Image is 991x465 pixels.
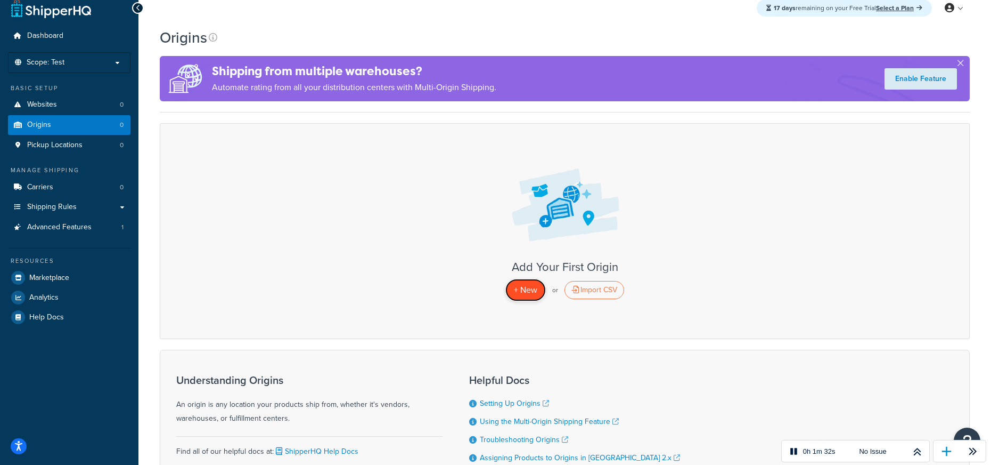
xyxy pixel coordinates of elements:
[8,115,130,135] li: Origins
[8,178,130,197] a: Carriers 0
[8,95,130,115] a: Websites 0
[876,3,922,13] a: Select a Plan
[27,58,64,67] span: Scope: Test
[8,308,130,327] a: Help Docs
[514,284,537,296] span: + New
[8,135,130,155] a: Pickup Locations 0
[27,183,53,192] span: Carriers
[27,31,63,41] span: Dashboard
[29,313,64,322] span: Help Docs
[120,100,124,109] span: 0
[27,100,57,109] span: Websites
[8,218,130,237] a: Advanced Features 1
[27,203,77,212] span: Shipping Rules
[480,398,549,409] a: Setting Up Origins
[212,80,496,95] p: Automate rating from all your distribution centers with Multi-Origin Shipping.
[8,256,130,266] div: Resources
[171,261,959,274] h3: Add Your First Origin
[160,56,212,101] img: ad-origins-multi-dfa493678c5a35abed25fd24b4b8a3fa3505936ce257c16c00bdefe2f3200be3.png
[29,293,59,302] span: Analytics
[176,374,443,426] div: An origin is any location your products ship from, whether it's vendors, warehouses, or fulfillme...
[884,68,957,90] a: Enable Feature
[176,436,443,459] div: Find all of our helpful docs at:
[469,374,680,386] h3: Helpful Docs
[274,446,358,457] a: ShipperHQ Help Docs
[212,62,496,80] h4: Shipping from multiple warehouses?
[8,115,130,135] a: Origins 0
[27,141,83,150] span: Pickup Locations
[480,452,680,463] a: Assigning Products to Origins in [GEOGRAPHIC_DATA] 2.x
[8,288,130,307] a: Analytics
[480,434,568,445] a: Troubleshooting Origins
[8,95,130,115] li: Websites
[160,27,207,48] h1: Origins
[27,121,51,130] span: Origins
[8,218,130,237] li: Advanced Features
[120,141,124,150] span: 0
[552,283,558,298] p: or
[8,84,130,93] div: Basic Setup
[954,428,980,454] button: Open Resource Center
[8,178,130,197] li: Carriers
[774,3,796,13] strong: 17 days
[564,281,624,299] div: Import CSV
[120,183,124,192] span: 0
[8,268,130,287] a: Marketplace
[8,166,130,175] div: Manage Shipping
[505,279,546,301] a: + New
[8,135,130,155] li: Pickup Locations
[8,26,130,46] a: Dashboard
[480,416,619,427] a: Using the Multi-Origin Shipping Feature
[121,223,124,232] span: 1
[120,121,124,130] span: 0
[29,274,69,283] span: Marketplace
[27,223,92,232] span: Advanced Features
[8,197,130,217] a: Shipping Rules
[176,374,443,386] h3: Understanding Origins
